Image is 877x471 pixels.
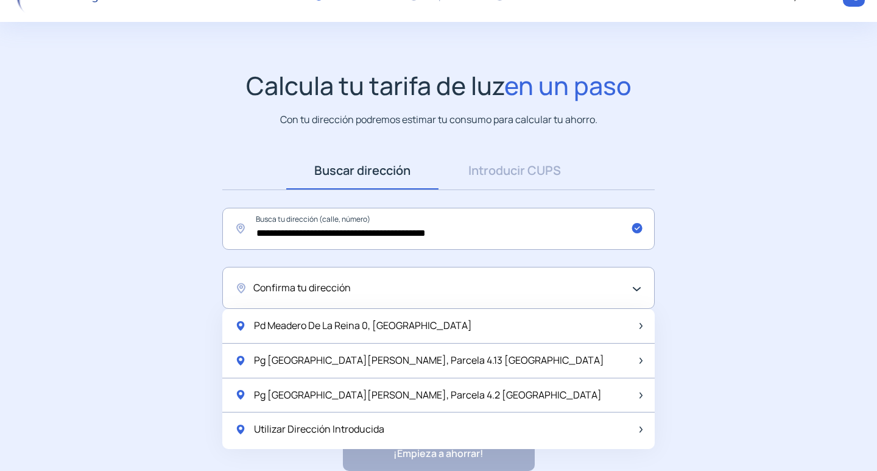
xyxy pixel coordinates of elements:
span: Pg [GEOGRAPHIC_DATA][PERSON_NAME], Parcela 4.13 [GEOGRAPHIC_DATA] [254,353,604,369]
img: location-pin-green.svg [234,389,247,401]
img: arrow-next-item.svg [639,323,643,329]
a: Buscar dirección [286,152,438,189]
span: Utilizar Dirección Introducida [254,422,384,437]
a: Introducir CUPS [438,152,591,189]
span: Pd Meadero De La Reina 0, [GEOGRAPHIC_DATA] [254,318,472,334]
img: arrow-next-item.svg [639,358,643,364]
img: location-pin-green.svg [234,423,247,436]
h1: Calcula tu tarifa de luz [246,71,632,101]
img: location-pin-green.svg [234,320,247,332]
span: Confirma tu dirección [253,280,351,296]
p: Con tu dirección podremos estimar tu consumo para calcular tu ahorro. [280,112,597,127]
img: arrow-next-item.svg [639,392,643,398]
span: Pg [GEOGRAPHIC_DATA][PERSON_NAME], Parcela 4.2 [GEOGRAPHIC_DATA] [254,388,602,403]
img: arrow-next-item.svg [639,427,643,433]
img: location-pin-green.svg [234,355,247,367]
span: en un paso [504,68,632,102]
